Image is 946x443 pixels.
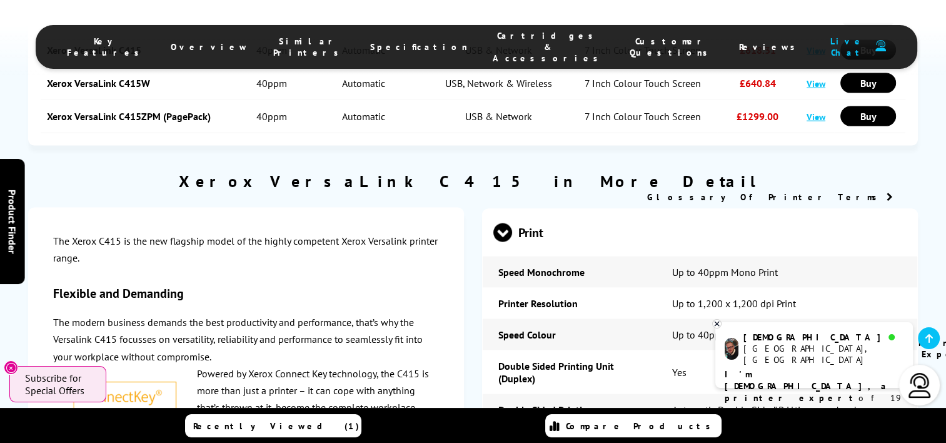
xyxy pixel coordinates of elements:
[657,350,917,394] td: Yes
[370,41,468,53] span: Specification
[657,288,917,319] td: Up to 1,200 x 1,200 dpi Print
[739,41,802,53] span: Reviews
[483,257,657,288] td: Speed Monochrome
[566,420,717,432] span: Compare Products
[545,414,722,437] a: Compare Products
[840,73,896,93] a: Buy
[743,332,903,343] div: [DEMOGRAPHIC_DATA]
[875,40,886,52] img: user-headset-duotone.svg
[493,210,906,257] span: Print
[657,319,917,350] td: Up to 40ppm Colour Print
[483,319,657,350] td: Speed Colour
[725,369,890,404] b: I'm [DEMOGRAPHIC_DATA], a printer expert
[807,111,825,123] a: View
[245,100,297,133] td: 40ppm
[717,100,798,133] td: £1299.00
[53,285,439,302] h3: Flexible and Demanding
[430,67,568,100] td: USB, Network & Wireless
[53,314,439,365] p: The modern business demands the best productivity and performance, that’s why the Versalink C415 ...
[193,420,360,432] span: Recently Viewed (1)
[827,36,869,58] span: Live Chat
[483,394,657,425] td: Double Sided Printing
[568,67,717,100] td: 7 Inch Colour Touch Screen
[185,414,361,437] a: Recently Viewed (1)
[25,372,94,397] span: Subscribe for Special Offers
[53,233,439,267] p: The Xerox C415 is the new flagship model of the highly competent Xerox Versalink printer range.
[717,67,798,100] td: £640.84
[298,100,430,133] td: Automatic
[4,360,18,375] button: Close
[657,257,917,288] td: Up to 40ppm Mono Print
[69,378,182,441] img: Xerox-ConnectKey-Logo-190.gif
[725,369,903,440] p: of 19 years! I can help you choose the right product
[840,106,896,126] a: Buy
[273,36,345,58] span: Similar Printers
[171,41,248,53] span: Overview
[28,171,917,191] h2: Xerox VersaLink C415 in More Detail
[67,36,146,58] span: Key Features
[47,110,211,123] a: Xerox VersaLink C415ZPM (PagePack)
[483,350,657,394] td: Double Sided Printing Unit (Duplex)
[807,78,825,89] a: View
[430,100,568,133] td: USB & Network
[483,288,657,319] td: Printer Resolution
[493,30,605,64] span: Cartridges & Accessories
[245,67,297,100] td: 40ppm
[568,100,717,133] td: 7 Inch Colour Touch Screen
[47,77,150,89] a: Xerox VersaLink C415W
[907,373,932,398] img: user-headset-light.svg
[657,394,917,425] td: Automatic Double Sided Printing
[6,190,19,254] span: Product Finder
[630,36,714,58] span: Customer Questions
[298,67,430,100] td: Automatic
[743,343,903,365] div: [GEOGRAPHIC_DATA], [GEOGRAPHIC_DATA]
[647,191,893,203] a: Glossary Of Printer Terms
[725,338,738,360] img: chris-livechat.png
